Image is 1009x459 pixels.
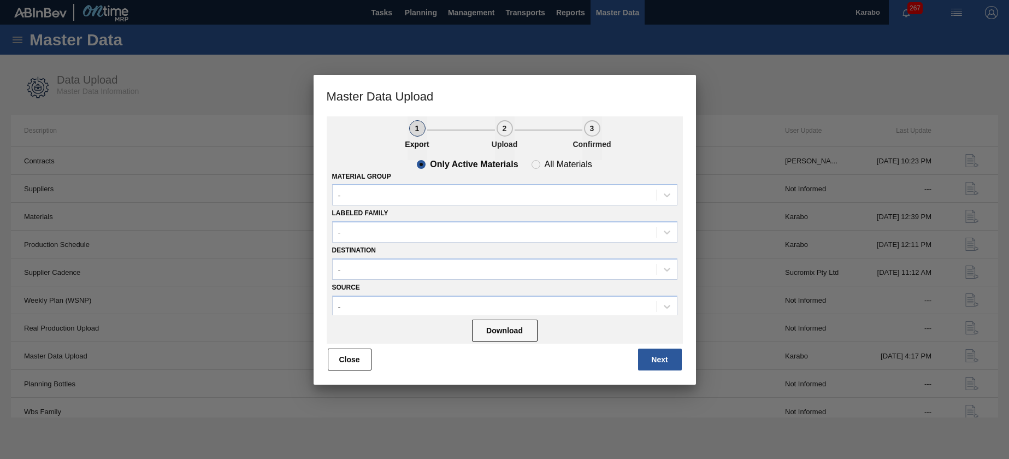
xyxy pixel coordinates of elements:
[638,349,682,370] button: Next
[328,349,371,370] button: Close
[472,320,538,342] button: Download
[495,116,515,160] button: 2Upload
[338,302,341,311] div: -
[332,209,388,217] label: Labeled Family
[338,191,341,200] div: -
[338,264,341,274] div: -
[390,140,445,149] p: Export
[582,116,602,160] button: 3Confirmed
[417,160,518,169] clb-radio-button: Only Active Materials
[565,140,619,149] p: Confirmed
[314,75,696,116] h3: Master Data Upload
[408,116,427,160] button: 1Export
[584,120,600,137] div: 3
[409,120,426,137] div: 1
[532,160,592,169] clb-radio-button: All Materials
[338,228,341,237] div: -
[332,173,391,180] label: Material Group
[332,246,376,254] label: Destination
[497,120,513,137] div: 2
[332,284,360,291] label: Source
[477,140,532,149] p: Upload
